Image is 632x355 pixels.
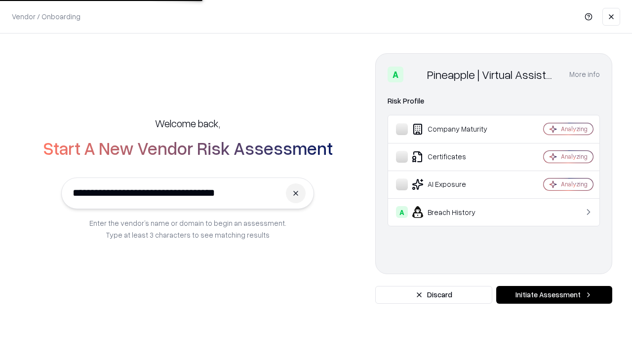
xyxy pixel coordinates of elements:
[155,116,220,130] h5: Welcome back,
[12,11,80,22] p: Vendor / Onboarding
[396,206,408,218] div: A
[496,286,612,304] button: Initiate Assessment
[561,180,588,188] div: Analyzing
[396,123,514,135] div: Company Maturity
[388,67,403,82] div: A
[396,178,514,190] div: AI Exposure
[388,95,600,107] div: Risk Profile
[427,67,557,82] div: Pineapple | Virtual Assistant Agency
[396,206,514,218] div: Breach History
[396,151,514,163] div: Certificates
[89,217,286,241] p: Enter the vendor’s name or domain to begin an assessment. Type at least 3 characters to see match...
[569,66,600,83] button: More info
[375,286,492,304] button: Discard
[561,125,588,133] div: Analyzing
[43,138,333,158] h2: Start A New Vendor Risk Assessment
[561,152,588,161] div: Analyzing
[407,67,423,82] img: Pineapple | Virtual Assistant Agency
